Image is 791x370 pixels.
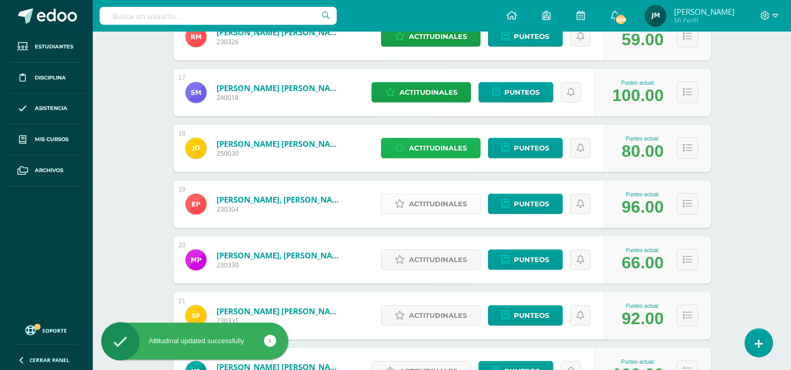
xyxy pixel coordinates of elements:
img: 95027019f2ab7a90e82f4fc11e5856d4.png [185,194,207,215]
div: Punteo actual: [622,247,664,253]
span: 230330 [217,261,343,269]
div: 66.00 [622,253,664,273]
a: Actitudinales [381,305,481,326]
a: Punteos [488,194,563,214]
a: Punteos [488,26,563,47]
span: 240018 [217,93,343,102]
span: Disciplina [35,74,66,82]
a: Actitudinales [381,26,481,47]
span: 250030 [217,149,343,158]
span: Punteos [514,306,549,325]
span: Punteos [514,27,549,46]
div: 96.00 [622,197,664,217]
a: [PERSON_NAME] [PERSON_NAME] [217,306,343,316]
a: [PERSON_NAME], [PERSON_NAME] [217,250,343,261]
a: Actitudinales [381,138,481,158]
div: Punteo actual: [622,136,664,142]
span: 230331 [217,316,343,325]
a: Punteos [478,82,553,103]
a: Actitudinales [372,82,471,103]
a: Disciplina [8,63,84,94]
span: Cerrar panel [30,356,70,364]
img: 904a108db04bb6949719cd7b2721802c.png [185,249,207,271]
div: 20 [179,242,185,249]
span: Asistencia [35,104,67,113]
a: [PERSON_NAME] [PERSON_NAME] [217,138,343,149]
a: Punteos [488,249,563,270]
a: Actitudinales [381,194,481,214]
span: Mis cursos [35,135,69,144]
a: Punteos [488,138,563,158]
span: Actitudinales [409,250,467,269]
span: 230326 [217,37,343,46]
div: 100.00 [612,86,664,105]
span: Punteos [514,138,549,158]
input: Busca un usuario... [100,7,337,25]
div: Attitudinal updated successfully [101,336,288,346]
span: 308 [615,14,627,25]
div: 80.00 [622,142,664,161]
a: Actitudinales [381,249,481,270]
a: [PERSON_NAME] [PERSON_NAME] [217,83,343,93]
a: Punteos [488,305,563,326]
span: Actitudinales [399,83,457,102]
a: Estudiantes [8,32,84,63]
img: 0b77ed599cfd633b2d4154ada5b49d0c.png [185,305,207,326]
img: f44151d81379750f357f9b9bb8acd0cc.png [185,26,207,47]
div: 92.00 [622,309,664,328]
a: [PERSON_NAME], [PERSON_NAME] [217,194,343,205]
span: Actitudinales [409,138,467,158]
span: Actitudinales [409,27,467,46]
div: 59.00 [622,30,664,49]
span: [PERSON_NAME] [674,6,735,17]
span: Estudiantes [35,43,73,51]
span: 230304 [217,205,343,214]
div: 18 [179,130,185,137]
span: Archivos [35,166,63,175]
span: Mi Perfil [674,16,735,25]
div: Punteo actual: [612,359,664,365]
div: Punteo actual: [612,80,664,86]
img: 12b7c84a092dbc0c2c2dfa63a40b0068.png [645,5,666,26]
a: Mis cursos [8,124,84,155]
div: Punteo actual: [622,192,664,197]
img: 4805bbb062520ae0da36ecf4fa04a671.png [185,138,207,159]
a: Asistencia [8,94,84,125]
span: Punteos [514,194,549,214]
span: Soporte [43,327,67,334]
a: [PERSON_NAME] [PERSON_NAME] [217,27,343,37]
span: Actitudinales [409,306,467,325]
div: 19 [179,186,185,193]
span: Actitudinales [409,194,467,214]
div: 17 [179,74,185,82]
div: 21 [179,297,185,305]
span: Punteos [504,83,540,102]
a: Archivos [8,155,84,186]
span: Punteos [514,250,549,269]
img: 388c0d0efa684f8404a28ca91f2a4828.png [185,82,207,103]
a: Soporte [13,323,80,337]
div: Punteo actual: [622,303,664,309]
